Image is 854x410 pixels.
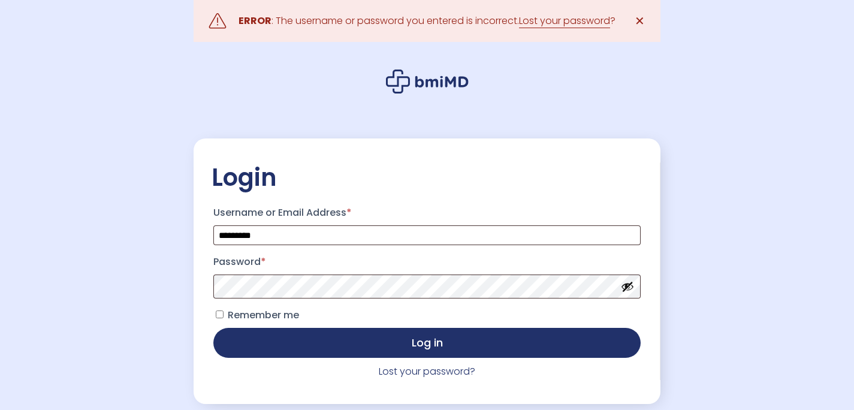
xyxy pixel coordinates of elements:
[621,280,634,293] button: Show password
[213,252,641,272] label: Password
[216,310,224,318] input: Remember me
[519,14,610,28] a: Lost your password
[379,364,475,378] a: Lost your password?
[212,162,642,192] h2: Login
[213,328,641,358] button: Log in
[239,14,271,28] strong: ERROR
[213,203,641,222] label: Username or Email Address
[635,13,645,29] span: ✕
[627,9,651,33] a: ✕
[239,13,615,29] div: : The username or password you entered is incorrect. ?
[228,308,299,322] span: Remember me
